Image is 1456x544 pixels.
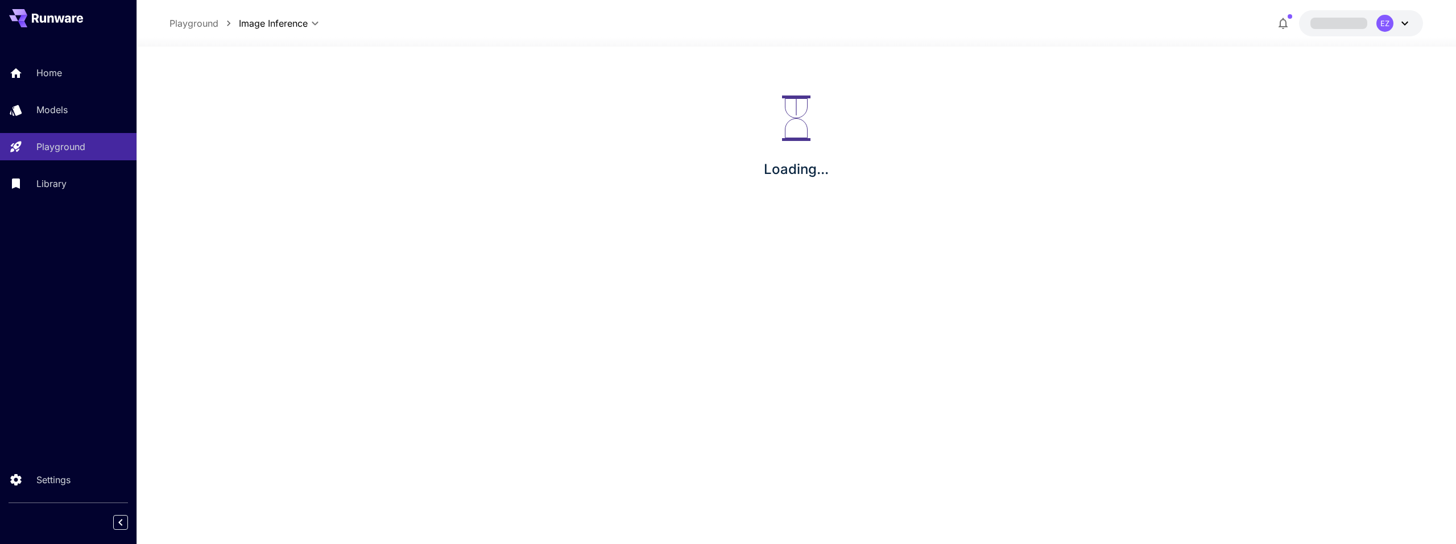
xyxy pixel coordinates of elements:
[36,66,62,80] p: Home
[239,16,308,30] span: Image Inference
[1376,15,1393,32] div: EZ
[36,103,68,117] p: Models
[113,515,128,530] button: Collapse sidebar
[36,140,85,153] p: Playground
[122,512,136,533] div: Collapse sidebar
[36,473,71,487] p: Settings
[764,159,829,180] p: Loading...
[169,16,218,30] a: Playground
[169,16,239,30] nav: breadcrumb
[36,177,67,190] p: Library
[1299,10,1423,36] button: EZ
